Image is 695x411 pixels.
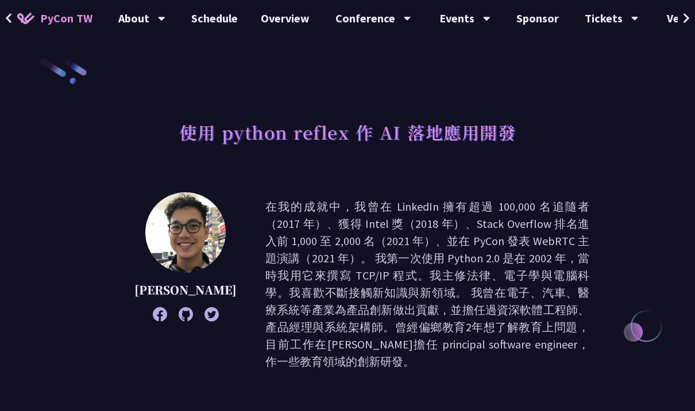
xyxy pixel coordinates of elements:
img: Home icon of PyCon TW 2025 [17,13,34,24]
a: PyCon TW [6,4,104,33]
p: 在我的成就中，我曾在 LinkedIn 擁有超過 100,000 名追隨者（2017 年）、獲得 Intel 獎（2018 年）、Stack Overflow 排名進入前 1,000 至 2,0... [265,198,589,370]
p: [PERSON_NAME] [134,281,237,298]
h1: 使用 python reflex 作 AI 落地應用開發 [179,115,516,149]
img: Milo Chen [145,192,226,273]
span: PyCon TW [40,10,92,27]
